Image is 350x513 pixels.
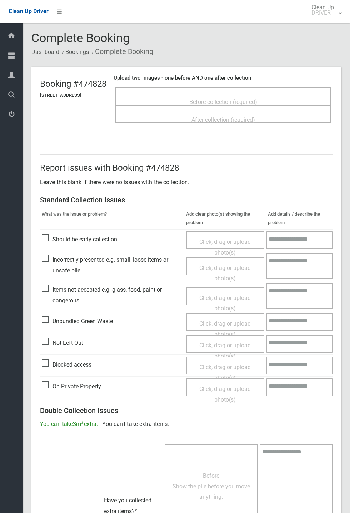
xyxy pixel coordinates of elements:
[199,342,251,359] span: Click, drag or upload photo(s)
[40,163,333,172] h2: Report issues with Booking #474828
[191,116,255,123] span: After collection (required)
[40,79,106,89] h2: Booking #474828
[42,316,113,327] span: Unbundled Green Waste
[31,49,59,55] a: Dashboard
[199,320,251,338] span: Click, drag or upload photo(s)
[40,93,106,98] h5: [STREET_ADDRESS]
[102,421,169,427] span: You can't take extra items.
[31,31,130,45] span: Complete Booking
[199,295,251,312] span: Click, drag or upload photo(s)
[42,359,91,370] span: Blocked access
[114,75,333,81] h4: Upload two images - one before AND one after collection
[199,364,251,381] span: Click, drag or upload photo(s)
[99,421,101,427] span: |
[81,420,84,425] sup: 3
[266,208,333,229] th: Add details / describe the problem
[40,177,333,188] p: Leave this blank if there were no issues with the collection.
[40,421,98,427] span: You can take extra.
[42,285,182,306] span: Items not accepted e.g. glass, food, paint or dangerous
[65,49,89,55] a: Bookings
[199,238,251,256] span: Click, drag or upload photo(s)
[199,265,251,282] span: Click, drag or upload photo(s)
[42,381,101,392] span: On Private Property
[189,99,257,105] span: Before collection (required)
[42,255,182,276] span: Incorrectly presented e.g. small, loose items or unsafe pile
[42,234,117,245] span: Should be early collection
[40,208,184,229] th: What was the issue or problem?
[9,8,49,15] span: Clean Up Driver
[184,208,266,229] th: Add clear photo(s) showing the problem
[90,45,153,58] li: Complete Booking
[40,407,333,414] h3: Double Collection Issues
[42,338,83,348] span: Not Left Out
[40,196,333,204] h3: Standard Collection Issues
[199,386,251,403] span: Click, drag or upload photo(s)
[73,421,84,427] span: 3m
[172,472,250,500] span: Before Show the pile before you move anything.
[9,6,49,17] a: Clean Up Driver
[308,5,341,15] span: Clean Up
[311,10,334,15] small: DRIVER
